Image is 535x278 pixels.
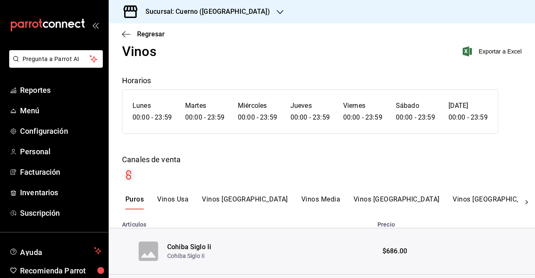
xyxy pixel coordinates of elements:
[167,242,211,252] div: Cohiba Siglo Ii
[354,195,440,209] button: Vinos [GEOGRAPHIC_DATA]
[109,216,372,228] th: Artículos
[343,100,382,112] h6: Viernes
[396,100,435,112] h6: Sábado
[20,246,91,256] span: Ayuda
[238,112,277,123] h6: 00:00 - 23:59
[139,7,270,17] h3: Sucursal: Cuerno ([GEOGRAPHIC_DATA])
[185,112,224,123] h6: 00:00 - 23:59
[343,112,382,123] h6: 00:00 - 23:59
[396,112,435,123] h6: 00:00 - 23:59
[122,154,522,165] div: Canales de venta
[301,195,340,209] button: Vinos Media
[122,75,522,86] div: Horarios
[167,252,211,260] p: Cohiba Siglo Ii
[448,112,488,123] h6: 00:00 - 23:59
[157,195,189,209] button: Vinos Usa
[132,100,172,112] h6: Lunes
[372,216,535,228] th: Precio
[464,46,522,56] button: Exportar a Excel
[20,207,102,219] span: Suscripción
[20,265,102,276] span: Recomienda Parrot
[290,100,330,112] h6: Jueves
[6,61,103,69] a: Pregunta a Parrot AI
[125,195,518,209] div: scrollable menu categories
[20,125,102,137] span: Configuración
[20,166,102,178] span: Facturación
[185,100,224,112] h6: Martes
[92,22,99,28] button: open_drawer_menu
[20,187,102,198] span: Inventarios
[23,55,90,64] span: Pregunta a Parrot AI
[132,112,172,123] h6: 00:00 - 23:59
[202,195,288,209] button: Vinos [GEOGRAPHIC_DATA]
[448,100,488,112] h6: [DATE]
[20,146,102,157] span: Personal
[20,105,102,116] span: Menú
[238,100,277,112] h6: Miércoles
[137,30,165,38] span: Regresar
[125,195,144,209] button: Puros
[382,247,407,256] span: $686.00
[9,50,103,68] button: Pregunta a Parrot AI
[122,30,165,38] button: Regresar
[122,41,157,61] div: Vinos
[290,112,330,123] h6: 00:00 - 23:59
[20,84,102,96] span: Reportes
